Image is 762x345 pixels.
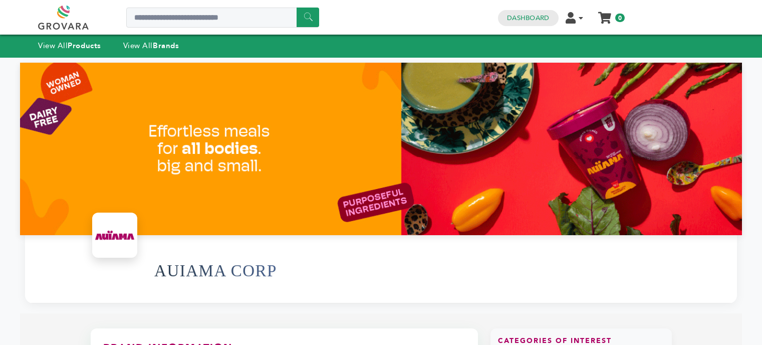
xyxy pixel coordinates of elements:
input: Search a product or brand... [126,8,319,28]
h1: AUIAMA CORP [154,246,277,295]
strong: Products [68,41,101,51]
a: View AllProducts [38,41,101,51]
a: Dashboard [507,14,549,23]
a: View AllBrands [123,41,179,51]
span: 0 [615,14,625,22]
img: AUIAMA CORP Logo [95,215,135,255]
strong: Brands [153,41,179,51]
a: My Cart [599,9,611,20]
